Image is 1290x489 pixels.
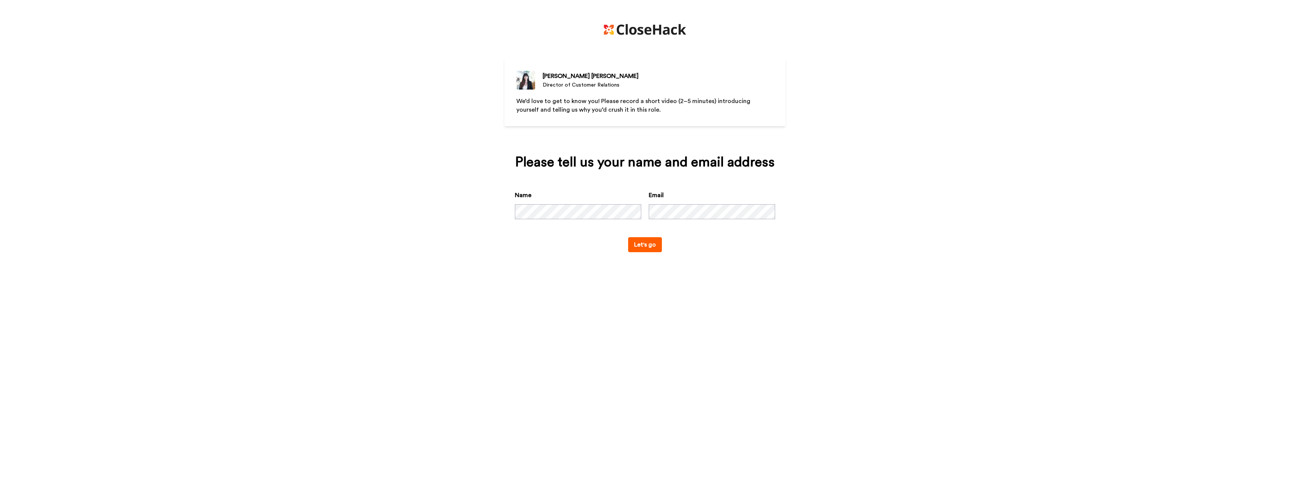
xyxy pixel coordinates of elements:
[543,81,639,89] div: Director of Customer Relations
[604,24,686,35] img: https://cdn.bonjoro.com/media/8ef20797-8052-423f-a066-3a70dff60c56/6f41e73b-fbe8-40a5-8aec-628176...
[516,98,752,113] span: We’d love to get to know you! Please record a short video (2–5 minutes) introducing yourself and ...
[628,237,662,252] button: Let's go
[516,71,535,90] img: Director of Customer Relations
[515,191,531,200] label: Name
[543,72,639,81] div: [PERSON_NAME] [PERSON_NAME]
[649,191,664,200] label: Email
[515,155,775,170] div: Please tell us your name and email address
